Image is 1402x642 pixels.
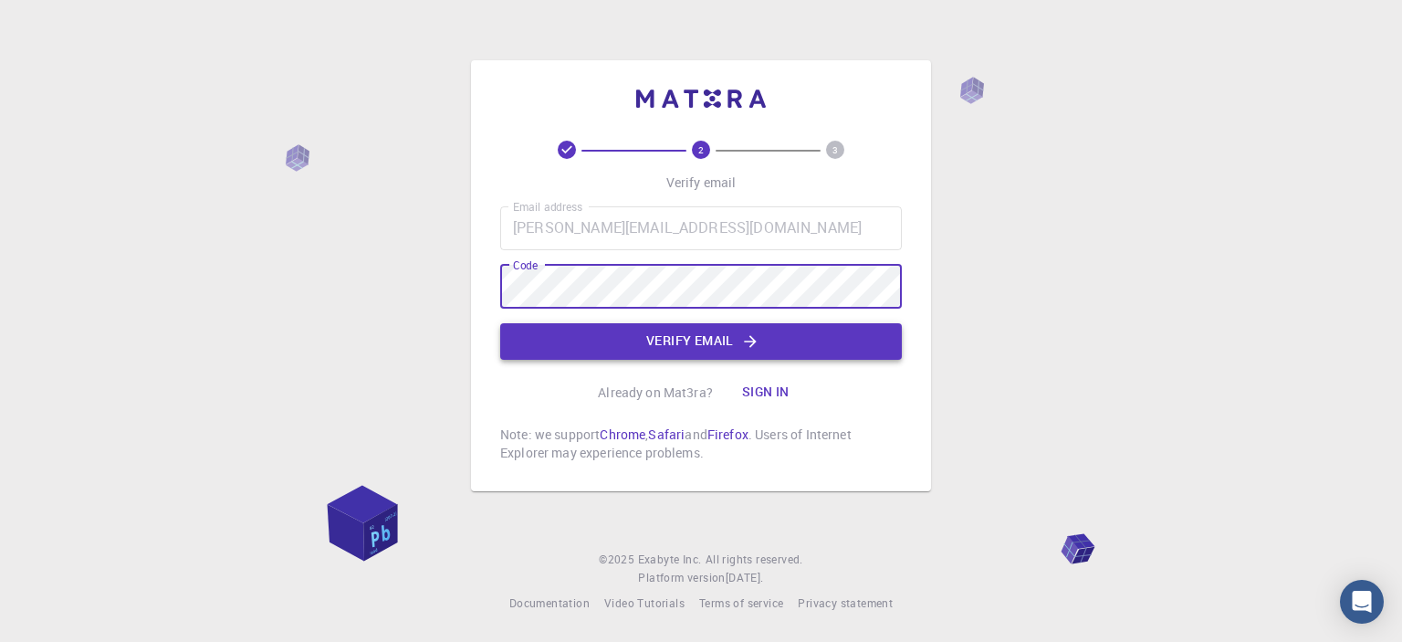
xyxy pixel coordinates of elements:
[513,199,582,215] label: Email address
[1340,580,1384,624] div: Open Intercom Messenger
[509,595,590,610] span: Documentation
[699,595,783,613] a: Terms of service
[500,323,902,360] button: Verify email
[599,551,637,569] span: © 2025
[638,551,702,569] a: Exabyte Inc.
[798,595,893,613] a: Privacy statement
[698,143,704,156] text: 2
[648,426,685,443] a: Safari
[706,551,803,569] span: All rights reserved.
[513,258,538,273] label: Code
[600,426,645,443] a: Chrome
[604,595,685,613] a: Video Tutorials
[500,426,902,462] p: Note: we support , and . Users of Internet Explorer may experience problems.
[604,595,685,610] span: Video Tutorials
[699,595,783,610] span: Terms of service
[666,174,737,192] p: Verify email
[726,569,764,587] a: [DATE].
[638,552,702,566] span: Exabyte Inc.
[598,384,713,402] p: Already on Mat3ra?
[832,143,838,156] text: 3
[509,595,590,613] a: Documentation
[727,374,804,411] button: Sign in
[798,595,893,610] span: Privacy statement
[638,569,725,587] span: Platform version
[707,426,748,443] a: Firefox
[726,570,764,584] span: [DATE] .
